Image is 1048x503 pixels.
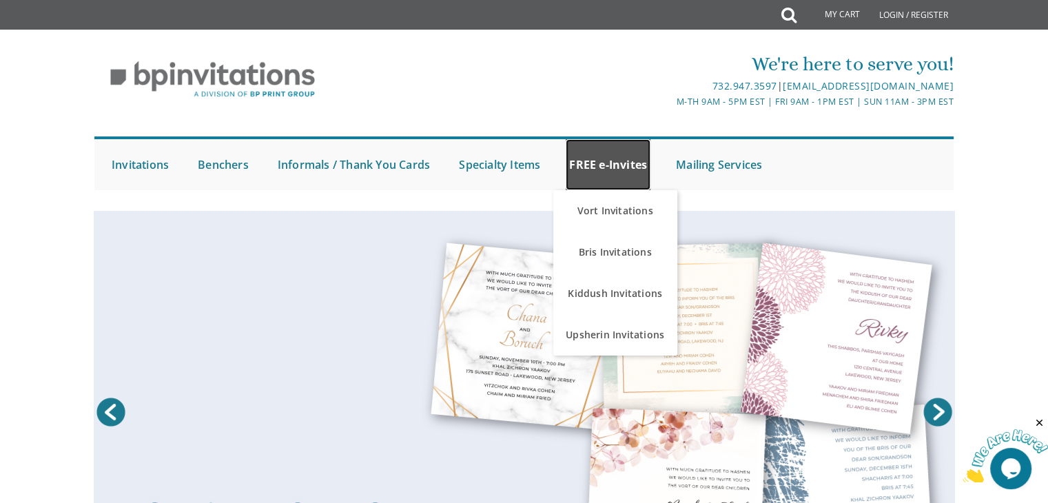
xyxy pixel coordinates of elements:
a: Vort Invitations [553,190,677,232]
a: Benchers [194,139,252,190]
div: | [382,78,954,94]
a: FREE e-Invites [566,139,650,190]
iframe: chat widget [963,417,1048,482]
a: Invitations [108,139,172,190]
a: Mailing Services [672,139,766,190]
a: Specialty Items [455,139,544,190]
a: Informals / Thank You Cards [274,139,433,190]
a: My Cart [795,1,870,29]
a: Bris Invitations [553,232,677,273]
a: Upsherin Invitations [553,314,677,356]
a: Prev [94,395,128,429]
a: Kiddush Invitations [553,273,677,314]
div: M-Th 9am - 5pm EST | Fri 9am - 1pm EST | Sun 11am - 3pm EST [382,94,954,109]
a: Next [921,395,955,429]
a: 732.947.3597 [712,79,777,92]
img: BP Invitation Loft [94,51,331,108]
a: [EMAIL_ADDRESS][DOMAIN_NAME] [783,79,954,92]
div: We're here to serve you! [382,50,954,78]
